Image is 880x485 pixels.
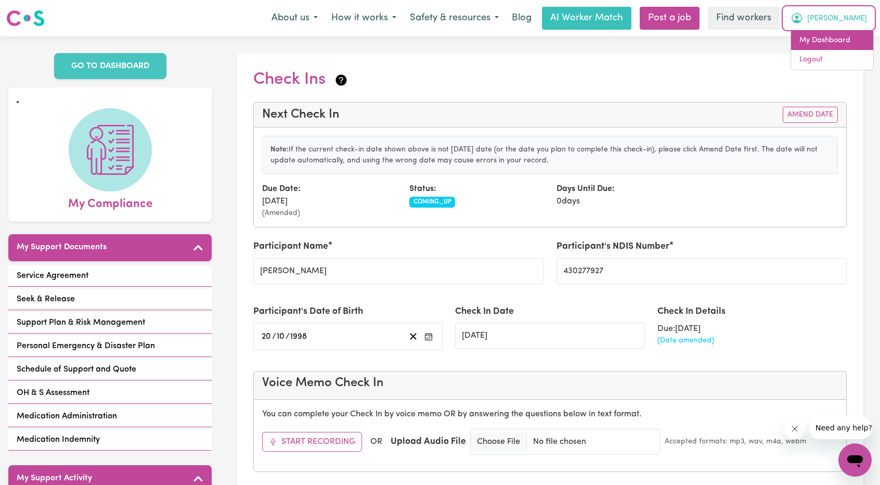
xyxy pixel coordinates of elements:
[542,7,631,30] a: AI Worker Match
[791,50,873,70] a: Logout
[8,359,212,380] a: Schedule of Support and Quote
[17,410,117,423] span: Medication Administration
[262,376,838,391] h4: Voice Memo Check In
[262,408,838,420] p: You can complete your Check In by voice memo OR by answering the questions below in text format.
[557,240,669,253] label: Participant's NDIS Number
[791,31,873,50] a: My Dashboard
[665,436,806,447] small: Accepted formats: mp3, wav, m4a, webm
[370,436,382,448] span: OR
[265,7,325,29] button: About us
[17,270,88,282] span: Service Agreement
[8,234,212,261] button: My Support Documents
[17,387,89,399] span: OH & S Assessment
[262,432,362,452] button: Start Recording
[6,7,63,16] span: Need any help?
[262,208,397,219] small: (Amended)
[6,6,45,30] a: Careseekers logo
[391,435,466,449] label: Upload Audio File
[6,9,45,28] img: Careseekers logo
[17,340,155,352] span: Personal Emergency & Disaster Plan
[8,429,212,451] a: Medication Indemnity
[8,406,212,427] a: Medication Administration
[657,335,847,346] div: (Date amended)
[17,316,145,329] span: Support Plan & Risk Management
[791,30,874,70] div: My Account
[8,289,212,310] a: Seek & Release
[17,293,75,305] span: Seek & Release
[784,7,874,29] button: My Account
[54,53,166,79] a: GO TO DASHBOARD
[262,107,340,122] h4: Next Check In
[783,107,838,123] button: Amend Date
[550,183,697,219] div: 0 days
[286,332,290,341] span: /
[640,7,700,30] a: Post a job
[253,240,328,253] label: Participant Name
[68,192,152,213] span: My Compliance
[809,416,872,439] iframe: Message from company
[256,183,403,219] div: [DATE]
[557,185,615,193] strong: Days Until Due:
[657,305,726,318] label: Check In Details
[270,144,830,166] p: If the current check-in date shown above is not [DATE] date (or the date you plan to complete thi...
[17,242,107,252] h5: My Support Documents
[262,185,301,193] strong: Due Date:
[276,329,286,343] input: --
[657,323,847,335] div: Due: [DATE]
[409,185,436,193] strong: Status:
[290,329,308,343] input: ----
[455,305,514,318] label: Check In Date
[8,265,212,287] a: Service Agreement
[17,474,92,483] h5: My Support Activity
[272,332,276,341] span: /
[261,329,272,343] input: --
[409,197,456,207] span: COMING_UP
[8,382,212,404] a: OH & S Assessment
[325,7,403,29] button: How it works
[8,336,212,357] a: Personal Emergency & Disaster Plan
[506,7,538,30] a: Blog
[708,7,780,30] a: Find workers
[253,305,363,318] label: Participant's Date of Birth
[8,312,212,334] a: Support Plan & Risk Management
[253,70,348,90] h2: Check Ins
[784,418,805,439] iframe: Close message
[838,443,872,477] iframe: Button to launch messaging window
[403,7,506,29] button: Safety & resources
[270,146,289,154] strong: Note:
[17,108,203,213] a: My Compliance
[807,13,867,24] span: [PERSON_NAME]
[17,433,100,446] span: Medication Indemnity
[17,363,136,376] span: Schedule of Support and Quote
